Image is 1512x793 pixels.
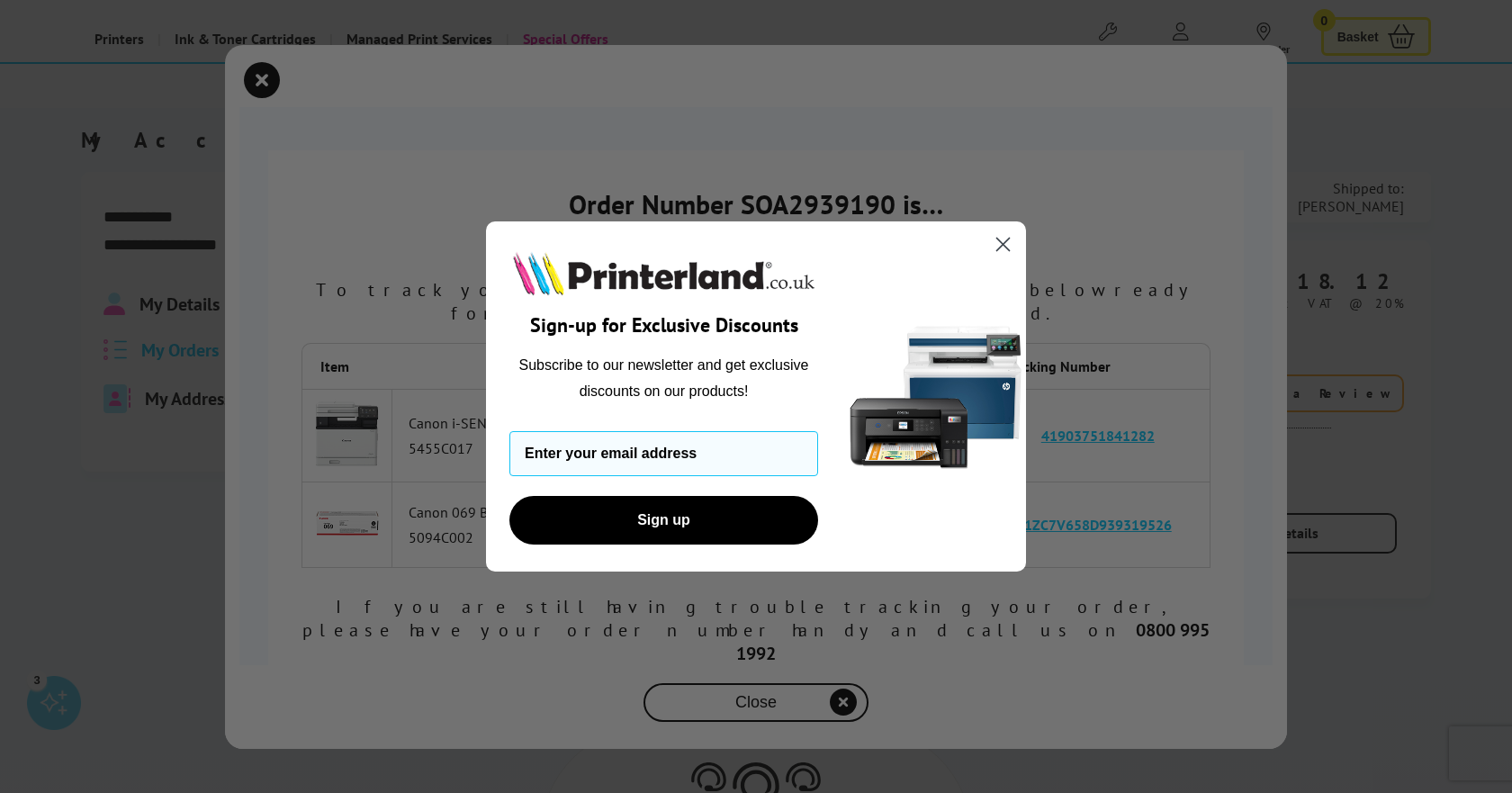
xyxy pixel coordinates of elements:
input: Enter your email address [509,431,818,476]
img: Printerland.co.uk [509,248,818,299]
img: 5290a21f-4df8-4860-95f4-ea1e8d0e8904.png [846,221,1026,572]
span: Sign-up for Exclusive Discounts [530,312,798,338]
span: Subscribe to our newsletter and get exclusive discounts on our products! [519,357,809,398]
button: Sign up [509,496,818,545]
button: Close dialog [987,229,1019,260]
